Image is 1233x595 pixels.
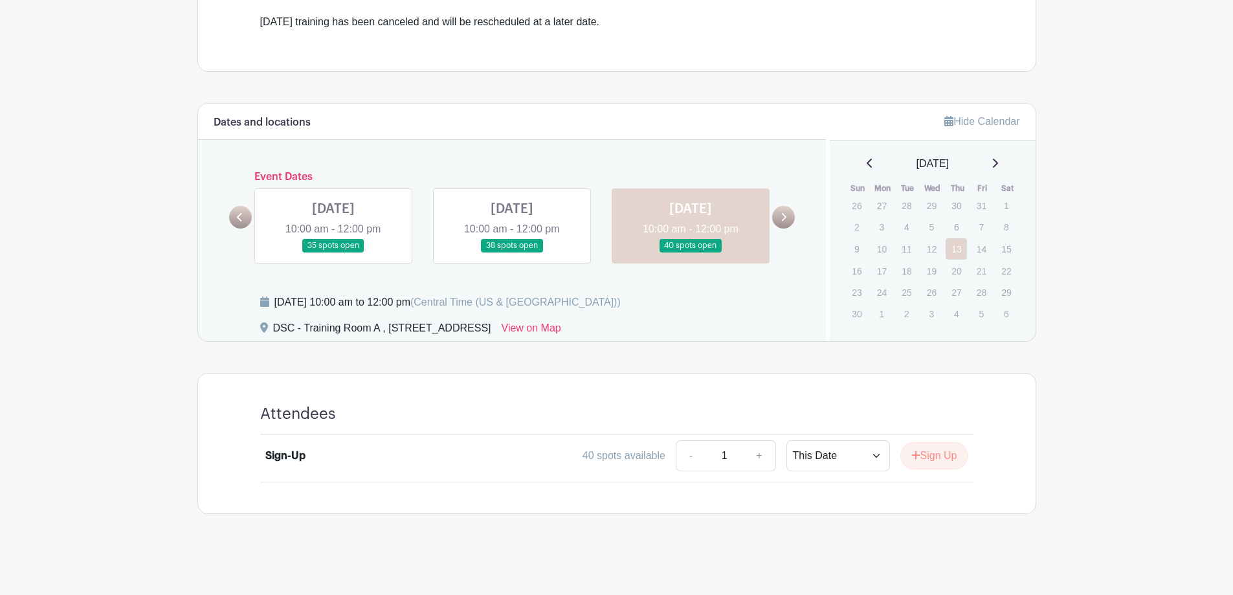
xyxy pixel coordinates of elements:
[502,320,561,341] a: View on Map
[896,282,917,302] p: 25
[946,238,967,260] a: 13
[921,304,942,324] p: 3
[871,261,893,281] p: 17
[995,182,1020,195] th: Sat
[946,282,967,302] p: 27
[921,196,942,216] p: 29
[260,405,336,423] h4: Attendees
[273,320,491,341] div: DSC - Training Room A , [STREET_ADDRESS]
[260,14,973,30] div: [DATE] training has been canceled and will be rescheduled at a later date.
[896,304,917,324] p: 2
[946,217,967,237] p: 6
[921,217,942,237] p: 5
[971,196,992,216] p: 31
[743,440,775,471] a: +
[871,196,893,216] p: 27
[896,196,917,216] p: 28
[971,217,992,237] p: 7
[971,282,992,302] p: 28
[921,239,942,259] p: 12
[995,196,1017,216] p: 1
[871,182,896,195] th: Mon
[846,282,867,302] p: 23
[274,295,621,310] div: [DATE] 10:00 am to 12:00 pm
[871,304,893,324] p: 1
[946,304,967,324] p: 4
[871,282,893,302] p: 24
[995,304,1017,324] p: 6
[995,282,1017,302] p: 29
[971,239,992,259] p: 14
[896,261,917,281] p: 18
[946,196,967,216] p: 30
[995,261,1017,281] p: 22
[921,261,942,281] p: 19
[995,217,1017,237] p: 8
[265,448,305,464] div: Sign-Up
[920,182,946,195] th: Wed
[970,182,995,195] th: Fri
[846,239,867,259] p: 9
[896,239,917,259] p: 11
[900,442,968,469] button: Sign Up
[971,261,992,281] p: 21
[944,116,1019,127] a: Hide Calendar
[871,217,893,237] p: 3
[845,182,871,195] th: Sun
[846,217,867,237] p: 2
[846,261,867,281] p: 16
[921,282,942,302] p: 26
[946,261,967,281] p: 20
[846,304,867,324] p: 30
[410,297,621,308] span: (Central Time (US & [GEOGRAPHIC_DATA]))
[896,217,917,237] p: 4
[214,117,311,129] h6: Dates and locations
[995,239,1017,259] p: 15
[916,156,949,172] span: [DATE]
[971,304,992,324] p: 5
[846,196,867,216] p: 26
[871,239,893,259] p: 10
[676,440,705,471] a: -
[945,182,970,195] th: Thu
[895,182,920,195] th: Tue
[252,171,773,183] h6: Event Dates
[583,448,665,464] div: 40 spots available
